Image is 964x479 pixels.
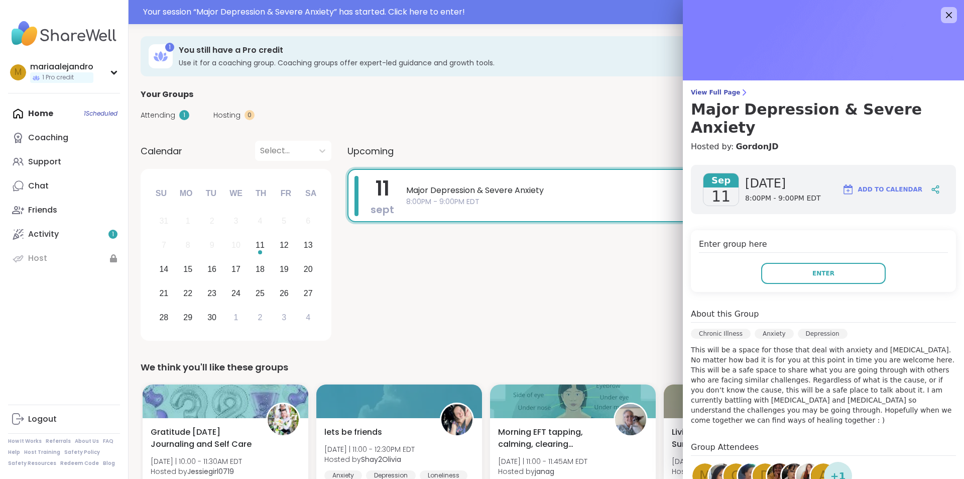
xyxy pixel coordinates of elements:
div: 0 [245,110,255,120]
div: Choose Wednesday, September 24th, 2025 [225,282,247,304]
div: Choose Sunday, September 28th, 2025 [153,307,175,328]
div: 19 [280,262,289,276]
div: Activity [28,229,59,240]
div: Not available Monday, September 8th, 2025 [177,235,199,256]
span: [DATE] | 11:00 - 12:30PM EDT [324,444,415,454]
span: Living with PMDD: Survivors & Loved Ones [672,426,776,450]
div: Choose Friday, September 12th, 2025 [273,235,295,256]
div: 4 [306,311,310,324]
h4: About this Group [691,308,759,320]
span: Your Groups [141,88,193,101]
span: m [15,66,22,79]
a: About Us [75,438,99,445]
div: 23 [207,286,216,300]
div: 28 [159,311,168,324]
a: GordonJD [736,141,778,153]
a: Friends [8,198,120,222]
div: Not available Sunday, August 31st, 2025 [153,211,175,232]
div: 21 [159,286,168,300]
div: Not available Tuesday, September 2nd, 2025 [201,211,223,232]
b: Shay2Olivia [361,454,401,464]
div: 1 [234,311,238,324]
div: 20 [304,262,313,276]
div: 14 [159,262,168,276]
div: Choose Friday, September 19th, 2025 [273,259,295,280]
div: Fr [275,182,297,205]
div: Sa [300,182,322,205]
div: Choose Sunday, September 14th, 2025 [153,259,175,280]
div: Not available Thursday, September 4th, 2025 [250,211,271,232]
b: janag [535,466,554,476]
span: View Full Page [691,88,956,97]
div: 11 [256,238,265,252]
a: View Full PageMajor Depression & Severe Anxiety [691,88,956,137]
div: Not available Saturday, September 6th, 2025 [297,211,319,232]
div: 18 [256,262,265,276]
span: 11 [376,174,390,203]
div: Choose Sunday, September 21st, 2025 [153,282,175,304]
a: Host [8,246,120,270]
div: Choose Tuesday, September 16th, 2025 [201,259,223,280]
div: Choose Tuesday, September 23rd, 2025 [201,282,223,304]
a: Help [8,449,20,456]
div: Not available Sunday, September 7th, 2025 [153,235,175,256]
div: 10 [231,238,240,252]
h4: Group Attendees [691,441,956,456]
div: month 2025-09 [152,209,320,329]
span: Upcoming [347,144,394,158]
span: [DATE] | 11:00 - 11:45AM EDT [498,456,587,466]
a: Logout [8,407,120,431]
div: Choose Tuesday, September 30th, 2025 [201,307,223,328]
div: Your session “ Major Depression & Severe Anxiety ” has started. Click here to enter! [143,6,958,18]
span: Hosted by [324,454,415,464]
a: Support [8,150,120,174]
div: 12 [280,238,289,252]
div: We think you'll like these groups [141,360,952,374]
div: 27 [304,286,313,300]
a: How It Works [8,438,42,445]
div: 15 [183,262,192,276]
div: 6 [306,214,310,228]
div: 1 [165,43,174,52]
img: Jessiegirl0719 [268,404,299,435]
div: Support [28,156,61,167]
div: 5 [282,214,286,228]
span: Hosted by [498,466,587,476]
div: Choose Monday, September 22nd, 2025 [177,282,199,304]
a: Safety Policy [64,449,100,456]
div: Choose Saturday, October 4th, 2025 [297,307,319,328]
div: Chronic Illness [691,329,751,339]
div: 31 [159,214,168,228]
div: 16 [207,262,216,276]
div: Not available Friday, September 5th, 2025 [273,211,295,232]
span: sept [371,203,394,217]
button: Add to Calendar [837,177,927,202]
span: Calendar [141,144,182,158]
span: Sep [703,173,739,187]
div: Choose Thursday, September 11th, 2025 [250,235,271,256]
span: Major Depression & Severe Anxiety [406,184,933,197]
h4: Enter group here [699,238,948,253]
img: ShareWell Logomark [842,183,854,196]
button: Enter [761,263,886,284]
h3: Use it for a coaching group. Coaching groups offer expert-led guidance and growth tools. [179,58,832,68]
span: Attending [141,110,175,121]
div: 2 [258,311,262,324]
div: Choose Monday, September 29th, 2025 [177,307,199,328]
span: Add to Calendar [858,185,922,194]
div: Choose Saturday, September 20th, 2025 [297,259,319,280]
div: 13 [304,238,313,252]
span: 1 [112,230,114,239]
a: Activity1 [8,222,120,246]
div: Choose Saturday, September 27th, 2025 [297,282,319,304]
span: lets be friends [324,426,382,438]
span: 8:00PM - 9:00PM EDT [406,197,933,207]
div: 29 [183,311,192,324]
img: Shay2Olivia [441,404,472,435]
div: 22 [183,286,192,300]
div: Choose Saturday, September 13th, 2025 [297,235,319,256]
div: Choose Wednesday, October 1st, 2025 [225,307,247,328]
div: Tu [200,182,222,205]
div: 26 [280,286,289,300]
a: Chat [8,174,120,198]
